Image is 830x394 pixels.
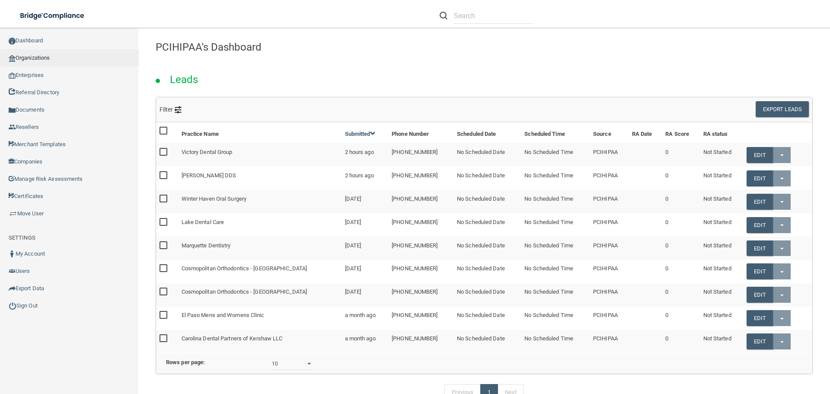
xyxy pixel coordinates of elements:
[453,260,521,283] td: No Scheduled Date
[342,167,389,190] td: 2 hours ago
[662,330,699,353] td: 0
[521,122,590,143] th: Scheduled Time
[453,283,521,307] td: No Scheduled Date
[178,213,342,237] td: Lake Dental Care
[388,167,453,190] td: [PHONE_NUMBER]
[521,330,590,353] td: No Scheduled Time
[388,143,453,167] td: [PHONE_NUMBER]
[178,260,342,283] td: Cosmopolitan Orthodontics - [GEOGRAPHIC_DATA]
[590,283,629,307] td: PCIHIPAA
[388,260,453,283] td: [PHONE_NUMBER]
[9,209,17,218] img: briefcase.64adab9b.png
[747,217,773,233] a: Edit
[662,190,699,213] td: 0
[747,287,773,303] a: Edit
[700,283,743,307] td: Not Started
[521,143,590,167] td: No Scheduled Time
[747,263,773,279] a: Edit
[178,122,342,143] th: Practice Name
[700,307,743,330] td: Not Started
[700,143,743,167] td: Not Started
[161,67,207,92] h2: Leads
[178,283,342,307] td: Cosmopolitan Orthodontics - [GEOGRAPHIC_DATA]
[590,122,629,143] th: Source
[9,285,16,292] img: icon-export.b9366987.png
[388,330,453,353] td: [PHONE_NUMBER]
[9,73,16,79] img: enterprise.0d942306.png
[590,237,629,260] td: PCIHIPAA
[178,167,342,190] td: [PERSON_NAME] DDS
[747,194,773,210] a: Edit
[175,106,182,113] img: icon-filter@2x.21656d0b.png
[521,167,590,190] td: No Scheduled Time
[342,307,389,330] td: a month ago
[590,213,629,237] td: PCIHIPAA
[178,190,342,213] td: Winter Haven Oral Surgery
[700,213,743,237] td: Not Started
[662,167,699,190] td: 0
[453,143,521,167] td: No Scheduled Date
[9,38,16,45] img: ic_dashboard_dark.d01f4a41.png
[590,143,629,167] td: PCIHIPAA
[388,283,453,307] td: [PHONE_NUMBER]
[521,190,590,213] td: No Scheduled Time
[342,213,389,237] td: [DATE]
[9,233,35,243] label: SETTINGS
[590,167,629,190] td: PCIHIPAA
[747,240,773,256] a: Edit
[521,283,590,307] td: No Scheduled Time
[166,359,205,365] b: Rows per page:
[700,260,743,283] td: Not Started
[9,250,16,257] img: ic_user_dark.df1a06c3.png
[662,237,699,260] td: 0
[662,143,699,167] td: 0
[590,330,629,353] td: PCIHIPAA
[388,237,453,260] td: [PHONE_NUMBER]
[178,330,342,353] td: Carolina Dental Partners of Kershaw LLC
[9,124,16,131] img: ic_reseller.de258add.png
[9,268,16,275] img: icon-users.e205127d.png
[342,237,389,260] td: [DATE]
[453,237,521,260] td: No Scheduled Date
[388,213,453,237] td: [PHONE_NUMBER]
[747,333,773,349] a: Edit
[662,213,699,237] td: 0
[700,122,743,143] th: RA status
[756,101,809,117] button: Export Leads
[13,7,93,25] img: bridge_compliance_login_screen.278c3ca4.svg
[590,190,629,213] td: PCIHIPAA
[454,8,533,24] input: Search
[9,55,16,62] img: organization-icon.f8decf85.png
[342,190,389,213] td: [DATE]
[662,260,699,283] td: 0
[700,190,743,213] td: Not Started
[440,12,447,19] img: ic-search.3b580494.png
[388,122,453,143] th: Phone Number
[342,260,389,283] td: [DATE]
[178,237,342,260] td: Marquette Dentistry
[9,302,16,310] img: ic_power_dark.7ecde6b1.png
[178,143,342,167] td: Victory Dental Group
[342,330,389,353] td: a month ago
[453,167,521,190] td: No Scheduled Date
[662,283,699,307] td: 0
[521,260,590,283] td: No Scheduled Time
[662,307,699,330] td: 0
[342,283,389,307] td: [DATE]
[345,131,376,137] a: Submitted
[388,190,453,213] td: [PHONE_NUMBER]
[629,122,662,143] th: RA Date
[700,167,743,190] td: Not Started
[342,143,389,167] td: 2 hours ago
[453,307,521,330] td: No Scheduled Date
[521,237,590,260] td: No Scheduled Time
[453,122,521,143] th: Scheduled Date
[453,213,521,237] td: No Scheduled Date
[521,307,590,330] td: No Scheduled Time
[700,330,743,353] td: Not Started
[662,122,699,143] th: RA Score
[156,42,813,53] h4: PCIHIPAA's Dashboard
[178,307,342,330] td: El Paso Mens and Womens Clinic
[453,190,521,213] td: No Scheduled Date
[700,237,743,260] td: Not Started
